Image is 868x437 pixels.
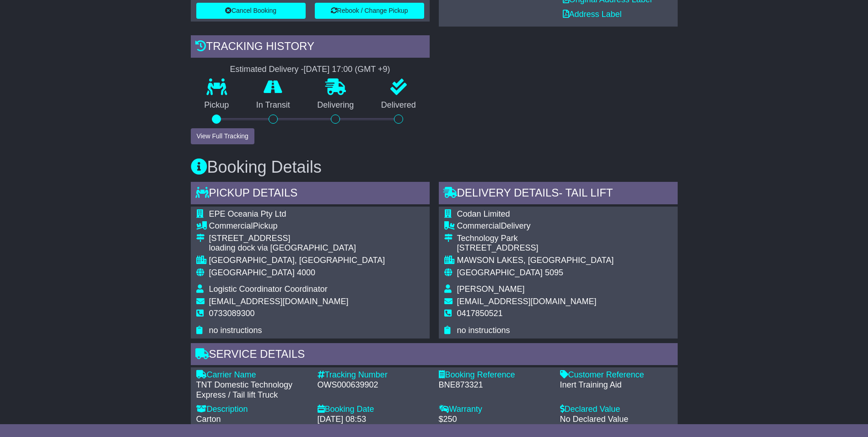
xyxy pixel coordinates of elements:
[209,221,385,231] div: Pickup
[439,370,551,380] div: Booking Reference
[439,380,551,390] div: BNE873321
[209,234,385,244] div: [STREET_ADDRESS]
[191,100,243,110] p: Pickup
[367,100,430,110] p: Delivered
[563,10,622,19] a: Address Label
[457,297,597,306] span: [EMAIL_ADDRESS][DOMAIN_NAME]
[209,243,385,253] div: loading dock via [GEOGRAPHIC_DATA]
[560,380,672,390] div: Inert Training Aid
[209,221,253,230] span: Commercial
[196,3,306,19] button: Cancel Booking
[191,128,254,144] button: View Full Tracking
[196,370,308,380] div: Carrier Name
[191,182,430,207] div: Pickup Details
[209,256,385,266] div: [GEOGRAPHIC_DATA], [GEOGRAPHIC_DATA]
[304,65,390,75] div: [DATE] 17:00 (GMT +9)
[209,297,349,306] span: [EMAIL_ADDRESS][DOMAIN_NAME]
[457,268,543,277] span: [GEOGRAPHIC_DATA]
[439,415,551,425] div: $250
[318,404,430,415] div: Booking Date
[209,209,286,218] span: EPE Oceania Pty Ltd
[318,415,430,425] div: [DATE] 08:53
[457,309,503,318] span: 0417850521
[439,182,678,207] div: Delivery Details
[196,404,308,415] div: Description
[545,268,563,277] span: 5095
[209,284,328,294] span: Logistic Coordinator Coordinator
[209,309,255,318] span: 0733089300
[457,234,614,244] div: Technology Park
[457,256,614,266] div: MAWSON LAKES, [GEOGRAPHIC_DATA]
[560,370,672,380] div: Customer Reference
[457,209,510,218] span: Codan Limited
[318,370,430,380] div: Tracking Number
[209,326,262,335] span: no instructions
[560,404,672,415] div: Declared Value
[457,221,614,231] div: Delivery
[457,284,525,294] span: [PERSON_NAME]
[559,186,613,199] span: - Tail Lift
[315,3,424,19] button: Rebook / Change Pickup
[191,35,430,60] div: Tracking history
[191,343,678,368] div: Service Details
[191,158,678,176] h3: Booking Details
[457,221,501,230] span: Commercial
[297,268,315,277] span: 4000
[304,100,368,110] p: Delivering
[560,415,672,425] div: No Declared Value
[209,268,295,277] span: [GEOGRAPHIC_DATA]
[318,380,430,390] div: OWS000639902
[457,243,614,253] div: [STREET_ADDRESS]
[439,404,551,415] div: Warranty
[191,65,430,75] div: Estimated Delivery -
[457,326,510,335] span: no instructions
[196,380,308,400] div: TNT Domestic Technology Express / Tail lift Truck
[196,415,308,425] div: Carton
[243,100,304,110] p: In Transit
